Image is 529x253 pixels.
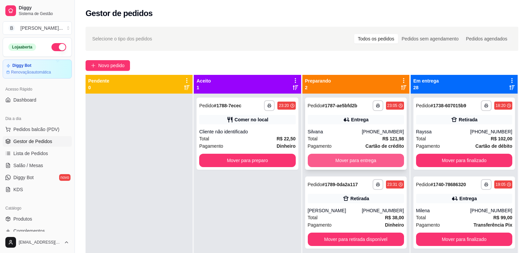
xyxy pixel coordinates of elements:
article: Renovação automática [11,70,51,75]
p: Aceito [196,78,211,84]
p: 2 [305,84,331,91]
div: Loja aberta [8,43,36,51]
strong: # 1738-607015b9 [430,103,466,108]
button: [EMAIL_ADDRESS][DOMAIN_NAME] [3,234,72,250]
button: Mover para retirada disponível [308,233,404,246]
span: Pagamento [416,221,440,229]
span: Produtos [13,216,32,222]
a: Diggy Botnovo [3,172,72,183]
strong: # 1789-0da2a117 [322,182,358,187]
span: Complementos [13,228,45,234]
span: Lista de Pedidos [13,150,48,157]
div: [PERSON_NAME] [308,207,362,214]
span: [EMAIL_ADDRESS][DOMAIN_NAME] [19,240,61,245]
article: Diggy Bot [12,63,31,68]
div: Retirada [459,116,478,123]
h2: Gestor de pedidos [86,8,153,19]
div: [PHONE_NUMBER] [362,207,404,214]
strong: # 1740-78686320 [430,182,466,187]
div: [PHONE_NUMBER] [362,128,404,135]
strong: R$ 102,00 [491,136,512,141]
span: Pagamento [416,142,440,150]
div: Rayssa [416,128,470,135]
span: KDS [13,186,23,193]
span: Total [308,135,318,142]
div: 19:05 [496,182,506,187]
strong: Dinheiro [277,143,296,149]
span: Diggy [19,5,69,11]
div: 23:20 [279,103,289,108]
a: Lista de Pedidos [3,148,72,159]
span: Gestor de Pedidos [13,138,52,145]
span: Pagamento [308,221,332,229]
a: Salão / Mesas [3,160,72,171]
p: Pendente [88,78,109,84]
div: Silvana [308,128,362,135]
strong: Transferência Pix [474,222,512,228]
p: Preparando [305,78,331,84]
strong: R$ 121,98 [382,136,404,141]
p: 0 [88,84,109,91]
button: Mover para preparo [199,154,295,167]
span: plus [91,63,96,68]
a: Complementos [3,226,72,236]
p: 28 [413,84,439,91]
button: Mover para finalizado [416,154,512,167]
strong: Dinheiro [385,222,404,228]
span: B [8,25,15,31]
button: Alterar Status [51,43,66,51]
div: 23:31 [387,182,397,187]
div: Comer no local [235,116,268,123]
a: KDS [3,184,72,195]
strong: # 1788-7ecec [214,103,242,108]
span: Pedido [199,103,214,108]
button: Pedidos balcão (PDV) [3,124,72,135]
div: [PHONE_NUMBER] [470,207,512,214]
span: Pagamento [199,142,223,150]
a: Diggy BotRenovaçãoautomática [3,59,72,79]
div: [PHONE_NUMBER] [470,128,512,135]
a: Gestor de Pedidos [3,136,72,147]
strong: Cartão de crédito [366,143,404,149]
span: Pedido [416,103,431,108]
div: Entrega [459,195,477,202]
div: Entrega [351,116,369,123]
strong: R$ 38,00 [385,215,404,220]
div: Todos os pedidos [354,34,398,43]
div: Pedidos sem agendamento [398,34,462,43]
span: Total [416,214,426,221]
a: DiggySistema de Gestão [3,3,72,19]
button: Mover para finalizado [416,233,512,246]
span: Total [308,214,318,221]
span: Novo pedido [98,62,125,69]
strong: R$ 22,50 [277,136,296,141]
span: Pedido [308,182,322,187]
a: Produtos [3,214,72,224]
button: Select a team [3,21,72,35]
strong: Cartão de débito [476,143,512,149]
div: Cliente não identificado [199,128,295,135]
div: 18:20 [496,103,506,108]
div: Retirada [351,195,369,202]
span: Total [416,135,426,142]
div: Milena [416,207,470,214]
div: 23:05 [387,103,397,108]
div: Catálogo [3,203,72,214]
div: [PERSON_NAME] ... [20,25,63,31]
p: 1 [196,84,211,91]
div: Pedidos agendados [462,34,511,43]
span: Dashboard [13,97,36,103]
a: Dashboard [3,95,72,105]
span: Sistema de Gestão [19,11,69,16]
button: Novo pedido [86,60,130,71]
div: Dia a dia [3,113,72,124]
span: Pedido [308,103,322,108]
button: Mover para entrega [308,154,404,167]
strong: R$ 99,00 [493,215,512,220]
span: Pedido [416,182,431,187]
strong: # 1787-ae5bfd2b [322,103,357,108]
span: Selecione o tipo dos pedidos [92,35,152,42]
span: Salão / Mesas [13,162,43,169]
span: Pedidos balcão (PDV) [13,126,59,133]
span: Diggy Bot [13,174,34,181]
